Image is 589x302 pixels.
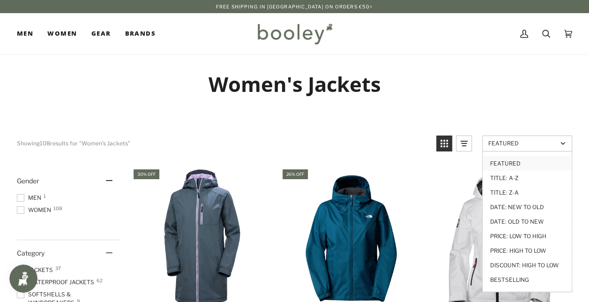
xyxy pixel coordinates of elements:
[91,29,111,38] span: Gear
[283,169,308,179] div: 26% off
[17,249,45,257] span: Category
[17,278,97,287] span: Waterproof Jackets
[483,258,572,272] a: Discount: High to Low
[17,206,54,214] span: Women
[436,136,452,151] a: View grid mode
[17,136,429,151] div: Showing results for "Women's Jackets"
[125,29,156,38] span: Brands
[482,151,572,292] ul: Sort options
[17,266,56,274] span: Jackets
[9,264,37,293] iframe: Button to open loyalty program pop-up
[53,206,62,211] span: 108
[483,214,572,229] a: Date: Old to New
[55,266,61,271] span: 37
[17,29,33,38] span: Men
[17,177,39,185] span: Gender
[47,29,77,38] span: Women
[97,278,103,283] span: 62
[483,272,572,287] a: Bestselling
[118,13,163,54] a: Brands
[483,229,572,243] a: Price: Low to High
[456,136,472,151] a: View list mode
[488,140,557,147] span: Featured
[17,194,44,202] span: Men
[216,3,373,10] p: Free Shipping in [GEOGRAPHIC_DATA] on Orders €50+
[253,20,336,47] img: Booley
[84,13,118,54] a: Gear
[134,169,159,179] div: 30% off
[483,243,572,258] a: Price: High to Low
[482,136,572,151] a: Sort options
[483,200,572,214] a: Date: New to Old
[17,71,572,97] h1: Women's Jackets
[17,13,40,54] a: Men
[44,194,46,198] span: 1
[40,13,84,54] a: Women
[483,156,572,171] a: Featured
[483,185,572,200] a: Title: Z-A
[483,171,572,185] a: Title: A-Z
[40,140,50,147] b: 108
